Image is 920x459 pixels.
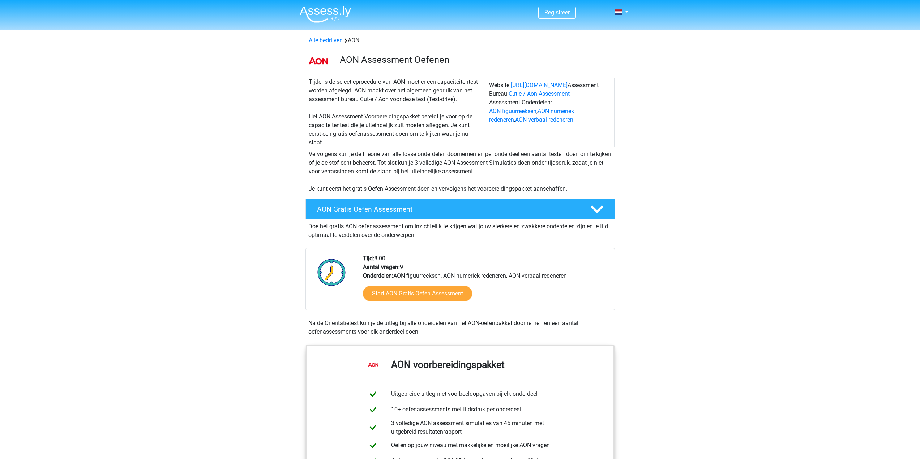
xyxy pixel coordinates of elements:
a: Start AON Gratis Oefen Assessment [363,286,472,301]
div: Tijdens de selectieprocedure van AON moet er een capaciteitentest worden afgelegd. AON maakt over... [306,78,486,147]
h4: AON Gratis Oefen Assessment [317,205,579,213]
a: Registreer [544,9,570,16]
img: Klok [313,254,350,290]
div: Vervolgens kun je de theorie van alle losse onderdelen doornemen en per onderdeel een aantal test... [306,150,615,193]
b: Aantal vragen: [363,264,400,270]
a: AON verbaal redeneren [515,116,573,123]
img: Assessly [300,6,351,23]
div: Website: Assessment Bureau: Assessment Onderdelen: , , [486,78,615,147]
a: AON figuurreeksen [489,108,536,114]
a: AON Gratis Oefen Assessment [303,199,618,219]
b: Onderdelen: [363,272,393,279]
a: Cut-e / Aon Assessment [509,90,570,97]
a: AON numeriek redeneren [489,108,574,123]
div: 8:00 9 AON figuurreeksen, AON numeriek redeneren, AON verbaal redeneren [358,254,614,310]
div: Doe het gratis AON oefenassessment om inzichtelijk te krijgen wat jouw sterkere en zwakkere onder... [305,219,615,239]
a: Alle bedrijven [309,37,343,44]
b: Tijd: [363,255,374,262]
a: [URL][DOMAIN_NAME] [511,82,568,88]
div: Na de Oriëntatietest kun je de uitleg bij alle onderdelen van het AON-oefenpakket doornemen en ee... [305,319,615,336]
div: AON [306,36,615,45]
h3: AON Assessment Oefenen [340,54,609,65]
